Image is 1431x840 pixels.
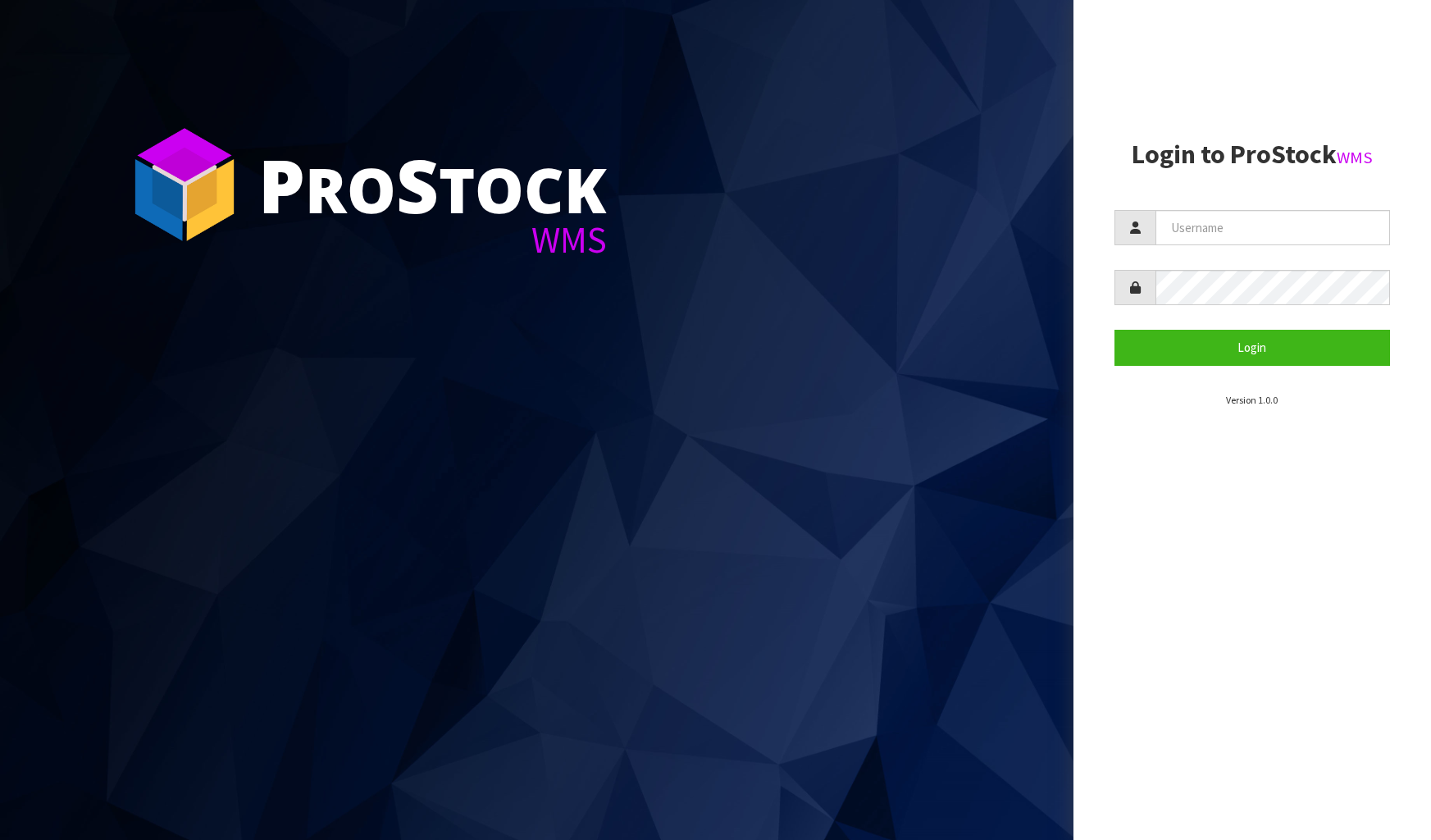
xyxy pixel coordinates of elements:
[1114,330,1390,365] button: Login
[258,135,305,235] span: P
[1114,140,1390,169] h2: Login to ProStock
[123,123,246,246] img: ProStock Cube
[396,135,439,235] span: S
[1155,210,1390,245] input: Username
[1226,394,1278,406] small: Version 1.0.0
[1337,147,1373,168] small: WMS
[258,221,607,258] div: WMS
[258,148,607,221] div: ro tock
